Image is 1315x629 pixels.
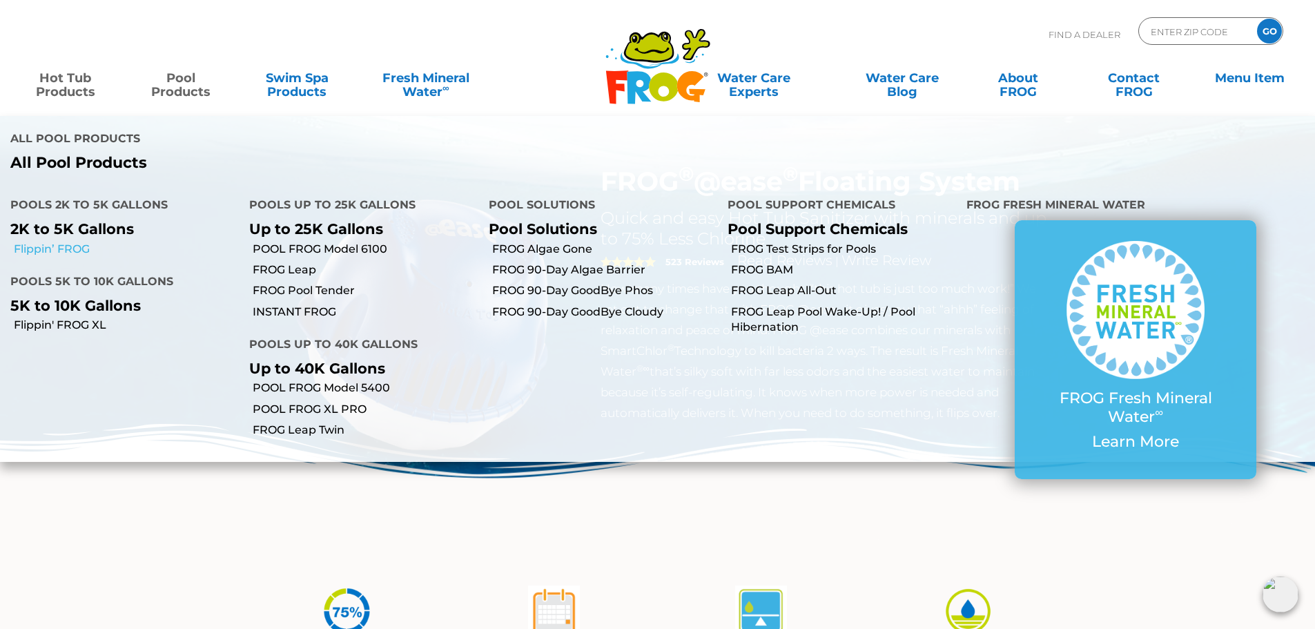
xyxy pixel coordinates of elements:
a: Water CareBlog [850,64,953,92]
a: FROG Leap All-Out [731,283,956,298]
h4: Pool Support Chemicals [728,193,946,220]
a: All Pool Products [10,154,647,172]
p: Up to 40K Gallons [249,360,467,377]
img: openIcon [1263,577,1298,612]
h4: All Pool Products [10,126,647,154]
a: FROG BAM [731,262,956,278]
h4: Pools up to 25K Gallons [249,193,467,220]
p: FROG Fresh Mineral Water [1042,389,1229,426]
h4: Pool Solutions [489,193,707,220]
a: PoolProducts [130,64,233,92]
a: Flippin’ FROG [14,242,239,257]
a: Flippin' FROG XL [14,318,239,333]
p: 2K to 5K Gallons [10,220,228,238]
sup: ∞ [442,82,449,93]
a: POOL FROG XL PRO [253,402,478,417]
a: Water CareExperts [670,64,837,92]
p: Pool Support Chemicals [728,220,946,238]
a: FROG Test Strips for Pools [731,242,956,257]
a: FROG Leap Twin [253,423,478,438]
a: Pool Solutions [489,220,597,238]
a: POOL FROG Model 6100 [253,242,478,257]
a: Hot TubProducts [14,64,117,92]
a: Swim SpaProducts [246,64,349,92]
p: 5K to 10K Gallons [10,297,228,314]
input: Zip Code Form [1149,21,1243,41]
a: FROG 90-Day GoodBye Phos [492,283,717,298]
a: AboutFROG [966,64,1069,92]
h4: Pools 5K to 10K Gallons [10,269,228,297]
p: Find A Dealer [1049,17,1120,52]
p: Learn More [1042,433,1229,451]
a: FROG Algae Gone [492,242,717,257]
a: ContactFROG [1082,64,1185,92]
p: Up to 25K Gallons [249,220,467,238]
a: Menu Item [1198,64,1301,92]
h4: Pools 2K to 5K Gallons [10,193,228,220]
h4: Pools up to 40K Gallons [249,332,467,360]
a: FROG Pool Tender [253,283,478,298]
a: FROG Leap [253,262,478,278]
a: FROG 90-Day Algae Barrier [492,262,717,278]
a: FROG 90-Day GoodBye Cloudy [492,304,717,320]
a: INSTANT FROG [253,304,478,320]
a: Fresh MineralWater∞ [362,64,491,92]
a: FROG Leap Pool Wake-Up! / Pool Hibernation [731,304,956,336]
a: FROG Fresh Mineral Water∞ Learn More [1042,241,1229,458]
h4: FROG Fresh Mineral Water [966,193,1305,220]
input: GO [1257,19,1282,43]
a: POOL FROG Model 5400 [253,380,478,396]
sup: ∞ [1155,405,1163,419]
